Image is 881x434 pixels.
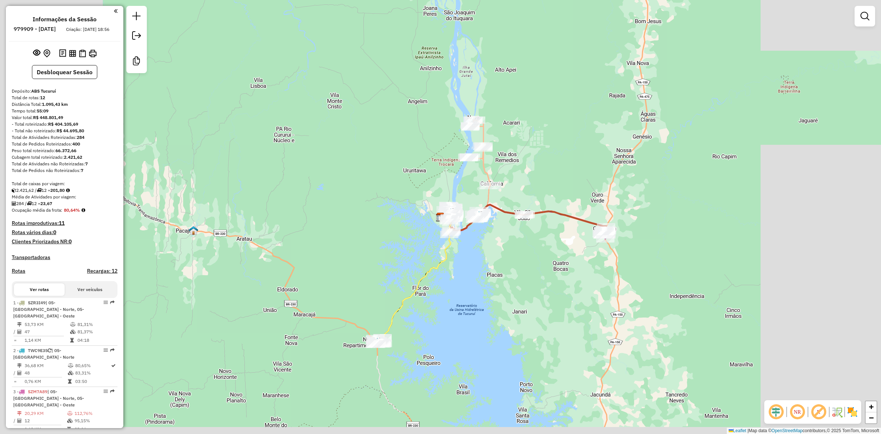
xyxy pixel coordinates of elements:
[869,413,874,422] span: −
[12,114,117,121] div: Valor total:
[32,47,42,59] button: Exibir sessão original
[28,300,46,305] span: SZR3I49
[12,254,117,261] h4: Transportadoras
[74,426,115,433] td: 03:16
[24,337,70,344] td: 1,14 KM
[70,330,76,334] i: % de utilização da cubagem
[57,128,84,133] strong: R$ 44.695,80
[77,321,114,328] td: 81,31%
[48,348,51,353] i: Veículo já utilizado nesta sessão
[13,426,17,433] td: =
[37,188,41,193] i: Total de rotas
[12,200,117,207] div: 284 / 12 =
[24,369,68,377] td: 48
[12,238,117,245] h4: Clientes Priorizados NR:
[87,268,117,274] h4: Recargas: 12
[32,65,97,79] button: Desbloquear Sessão
[13,417,17,424] td: /
[63,26,112,33] div: Criação: [DATE] 18:56
[831,406,843,418] img: Fluxo de ruas
[446,208,456,218] img: APOIO FAD - TUCURUÍ
[70,322,76,327] i: % de utilização do peso
[747,428,748,433] span: |
[66,188,70,193] i: Meta Caixas/viagem: 1,00 Diferença: 200,80
[12,101,117,108] div: Distância Total:
[55,148,76,153] strong: 66.372,66
[77,48,87,59] button: Visualizar Romaneio
[28,389,47,394] span: SZM7A89
[12,147,117,154] div: Peso total roteirizado:
[129,54,144,70] a: Criar modelo
[441,229,460,236] div: Atividade não roteirizada - SABOR E QUALIDADE
[13,378,17,385] td: =
[40,95,45,100] strong: 12
[67,411,73,416] i: % de utilização do peso
[74,410,115,417] td: 112,76%
[189,226,198,235] img: APOIO FAD - PACAJA
[17,322,22,327] i: Distância Total
[436,212,445,222] img: ABS Tucuruí
[12,201,16,206] i: Total de Atividades
[13,337,17,344] td: =
[14,26,56,32] h6: 979909 - [DATE]
[442,209,460,216] div: Atividade não roteirizada - SUPERNORTE MATRIZ
[33,16,97,23] h4: Informações da Sessão
[48,121,78,127] strong: R$ 404.105,69
[59,220,65,226] strong: 11
[12,188,16,193] i: Cubagem total roteirizado
[866,401,877,412] a: Zoom in
[13,300,84,319] span: | 05- [GEOGRAPHIC_DATA] - Norte, 05- [GEOGRAPHIC_DATA] - Oeste
[17,419,22,423] i: Total de Atividades
[75,362,110,369] td: 80,65%
[12,268,25,274] h4: Rotas
[12,194,117,200] div: Média de Atividades por viagem:
[129,28,144,45] a: Exportar sessão
[846,406,858,418] img: Exibir/Ocultar setores
[788,403,806,421] span: Ocultar NR
[68,48,77,58] button: Visualizar relatório de Roteirização
[65,283,115,296] button: Ver veículos
[31,88,56,94] strong: ABS Tucuruí
[12,134,117,141] div: Total de Atividades Roteirizadas:
[69,238,72,245] strong: 0
[53,229,56,236] strong: 0
[12,141,117,147] div: Total de Pedidos Roteirizados:
[12,108,117,114] div: Tempo total:
[12,180,117,187] div: Total de caixas por viagem:
[42,48,52,59] button: Centralizar mapa no depósito ou ponto de apoio
[13,328,17,336] td: /
[367,340,386,348] div: Atividade não roteirizada - OLIVEIRA ROCHA
[13,389,84,408] span: 3 -
[24,321,70,328] td: 53,73 KM
[12,94,117,101] div: Total de rotas:
[58,48,68,59] button: Logs desbloquear sessão
[64,154,82,160] strong: 2.421,62
[440,231,458,238] div: Atividade não roteirizada - DISK BEBIDAS DA LORA
[110,389,115,394] em: Rota exportada
[442,228,461,235] div: Atividade não roteirizada - C DE LANCHE DO RIBA
[104,389,108,394] em: Opções
[13,348,75,360] span: 2 -
[371,340,390,347] div: Atividade não roteirizada - COME. BEB. VAREJISTA
[12,128,117,134] div: - Total não roteirizado:
[81,168,83,173] strong: 7
[14,283,65,296] button: Ver rotas
[12,88,117,94] div: Depósito:
[729,428,746,433] a: Leaflet
[12,187,117,194] div: 2.421,62 / 12 =
[24,410,67,417] td: 20,29 KM
[67,419,73,423] i: % de utilização da cubagem
[87,48,98,59] button: Imprimir Rotas
[77,337,114,344] td: 04:18
[12,161,117,167] div: Total de Atividades não Roteirizadas:
[17,363,22,368] i: Distância Total
[75,378,110,385] td: 03:50
[37,108,48,114] strong: 55:09
[74,417,115,424] td: 95,15%
[70,338,74,342] i: Tempo total em rota
[12,154,117,161] div: Cubagem total roteirizado:
[68,363,73,368] i: % de utilização do peso
[12,207,62,213] span: Ocupação média da frota:
[12,121,117,128] div: - Total roteirizado:
[24,426,67,433] td: 1,69 KM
